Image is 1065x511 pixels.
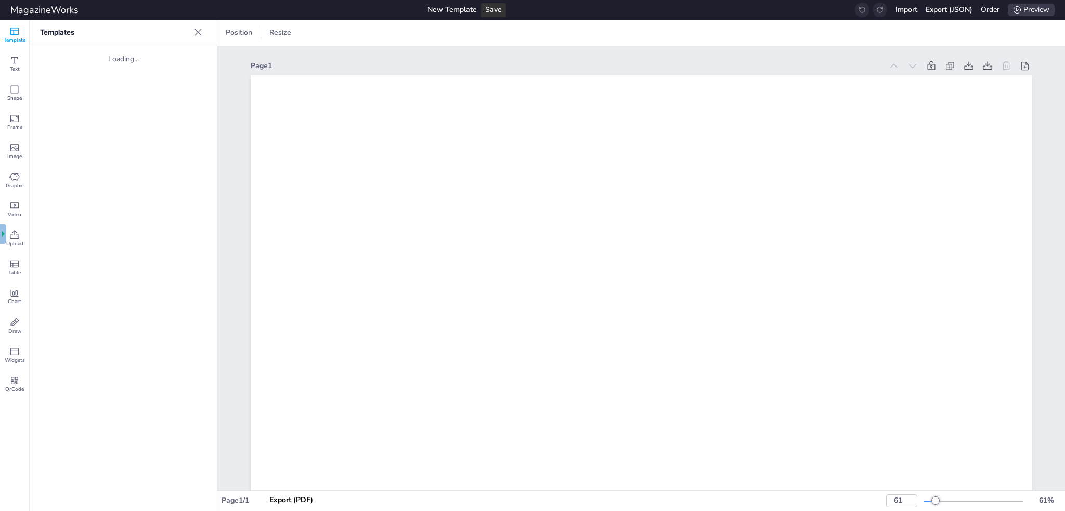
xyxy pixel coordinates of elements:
[7,95,22,102] span: Shape
[5,386,24,393] span: QrCode
[8,269,21,277] span: Table
[4,36,25,44] span: Template
[10,3,79,18] div: MagazineWorks
[895,4,917,16] div: Import
[8,327,21,335] span: Draw
[8,211,21,218] span: Video
[269,494,313,506] div: Export (PDF)
[267,27,293,38] span: Resize
[6,240,23,247] span: Upload
[108,54,139,503] div: Loading...
[251,60,882,72] div: Page 1
[224,27,254,38] span: Position
[427,4,477,16] div: New Template
[7,153,22,160] span: Image
[481,3,506,17] div: Save
[886,494,917,507] input: Enter zoom percentage (1-500)
[981,5,999,15] a: Order
[5,357,25,364] span: Widgets
[222,495,568,506] div: Page 1 / 1
[926,4,972,16] div: Export (JSON)
[7,124,22,131] span: Frame
[40,20,190,45] p: Templates
[10,65,20,73] span: Text
[1008,4,1055,16] div: Preview
[8,298,21,305] span: Chart
[6,182,24,189] span: Graphic
[1034,495,1059,506] div: 61 %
